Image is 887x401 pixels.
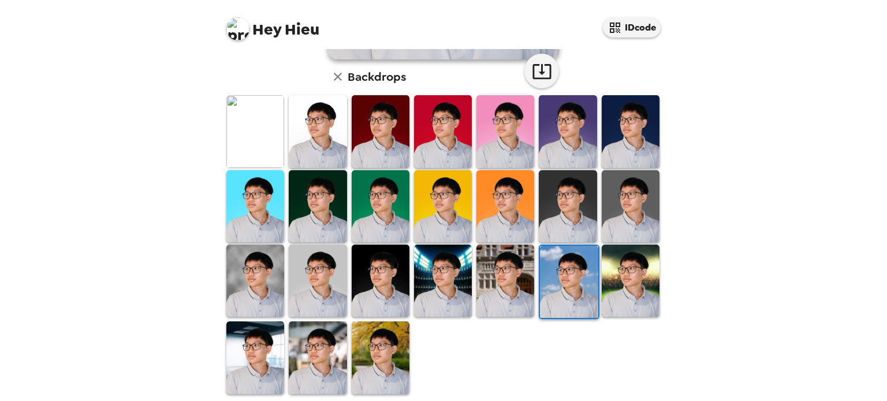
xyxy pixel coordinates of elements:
span: Hieu [226,12,319,38]
span: Hey [252,19,281,40]
button: IDcode [603,17,661,38]
h6: Backdrops [348,68,406,86]
img: Original [226,95,284,167]
img: profile pic [226,17,249,40]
